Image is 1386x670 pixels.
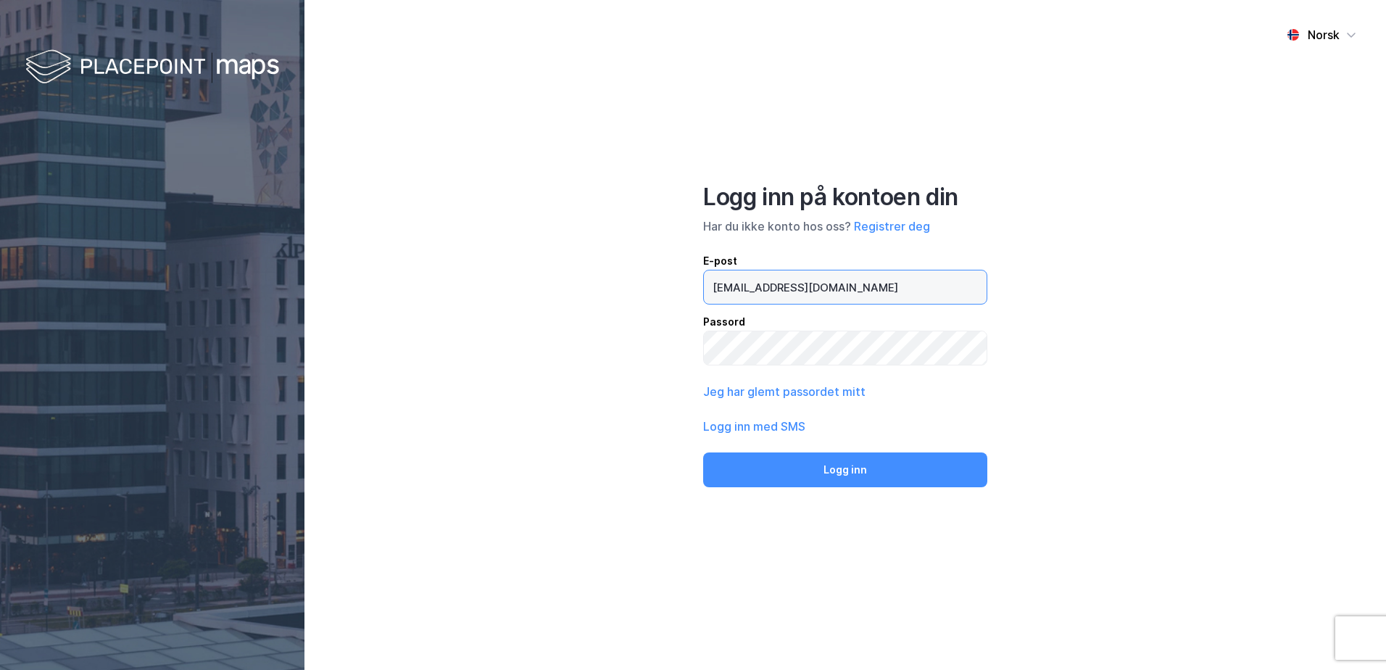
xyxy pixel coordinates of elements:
div: E-post [703,252,987,270]
button: Logg inn [703,452,987,487]
div: Passord [703,313,987,331]
img: logo-white.f07954bde2210d2a523dddb988cd2aa7.svg [25,46,279,89]
button: Jeg har glemt passordet mitt [703,383,866,400]
button: Registrer deg [854,218,930,235]
div: Har du ikke konto hos oss? [703,218,987,235]
div: Logg inn på kontoen din [703,183,987,212]
iframe: Chat Widget [1314,600,1386,670]
div: Norsk [1308,26,1340,44]
button: Logg inn med SMS [703,418,805,435]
